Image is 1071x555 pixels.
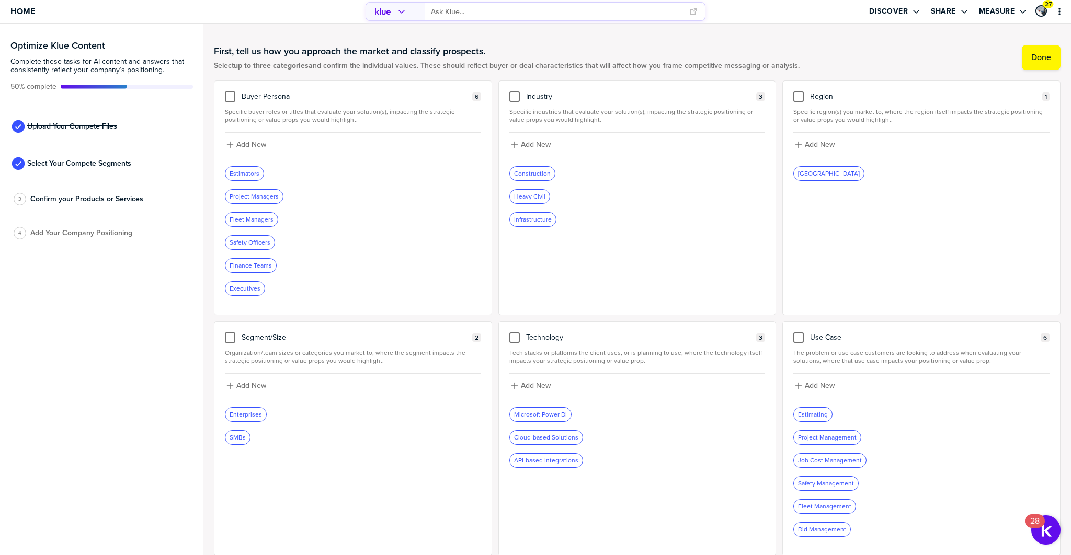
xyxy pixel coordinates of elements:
img: 80f7c9fa3b1e01c4e88e1d678b39c264-sml.png [1036,6,1046,16]
button: Add New [793,380,1050,391]
button: Add New [509,380,766,391]
span: Specific region(s) you market to, where the region itself impacts the strategic positioning or va... [793,108,1050,124]
button: Add New [793,139,1050,151]
strong: up to three categories [234,60,309,71]
span: Complete these tasks for AI content and answers that consistently reflect your company’s position... [10,57,193,74]
button: Open Resource Center, 28 new notifications [1031,515,1061,545]
h1: First, tell us how you approach the market and classify prospects. [214,45,800,57]
label: Discover [869,7,908,16]
span: 27 [1045,1,1052,8]
span: 3 [18,195,21,203]
span: Region [810,92,833,101]
span: Add Your Company Positioning [30,229,132,237]
span: Use Case [810,333,841,342]
span: Tech stacks or platforms the client uses, or is planning to use, where the technology itself impa... [509,349,766,365]
span: Buyer Persona [242,92,290,101]
span: 4 [18,229,21,237]
label: Add New [236,381,266,390]
span: Select Your Compete Segments [27,159,131,168]
span: The problem or use case customers are looking to address when evaluating your solutions, where th... [793,349,1050,365]
button: Add New [225,380,481,391]
span: 2 [475,334,478,342]
span: Technology [526,333,563,342]
span: Segment/Size [242,333,286,342]
span: 3 [759,93,762,101]
span: 6 [475,93,478,101]
div: Peter Craigen [1035,5,1047,17]
span: 1 [1045,93,1047,101]
span: 3 [759,334,762,342]
h3: Optimize Klue Content [10,41,193,50]
button: Done [1022,45,1061,70]
label: Add New [805,140,835,149]
span: Specific buyer roles or titles that evaluate your solution(s), impacting the strategic positionin... [225,108,481,124]
span: Industry [526,92,552,101]
input: Ask Klue... [431,3,683,20]
label: Share [931,7,956,16]
label: Done [1031,52,1051,63]
label: Add New [805,381,835,390]
label: Add New [521,140,551,149]
label: Add New [236,140,266,149]
span: Confirm your Products or Services [30,195,143,203]
button: Add New [225,139,481,151]
span: Specific industries that evaluate your solution(s), impacting the strategic positioning or value ... [509,108,766,124]
label: Add New [521,381,551,390]
span: Organization/team sizes or categories you market to, where the segment impacts the strategic posi... [225,349,481,365]
div: 28 [1030,521,1040,535]
label: Measure [979,7,1015,16]
a: Edit Profile [1034,4,1048,18]
span: Select and confirm the individual values. These should reflect buyer or deal characteristics that... [214,62,800,70]
span: 6 [1043,334,1047,342]
span: Home [10,7,35,16]
span: Upload Your Compete Files [27,122,117,131]
span: Active [10,83,56,91]
button: Add New [509,139,766,151]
